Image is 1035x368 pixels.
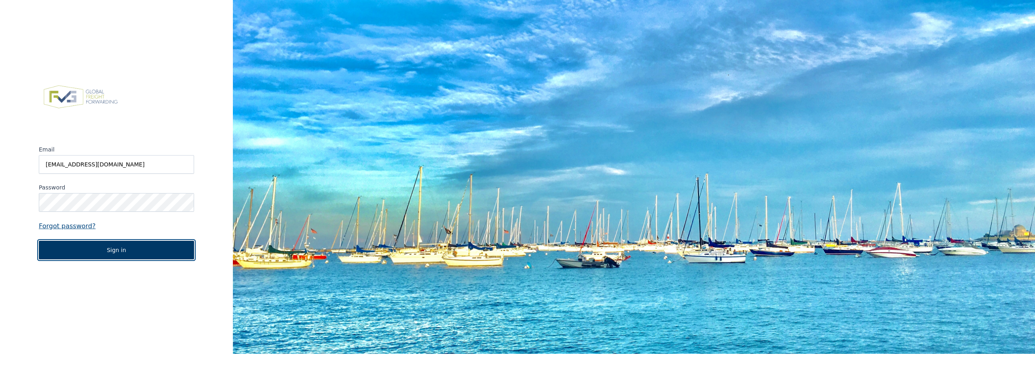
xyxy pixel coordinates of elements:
[39,221,194,231] a: Forgot password?
[39,155,194,174] input: Email
[39,183,194,191] label: Password
[39,145,194,154] label: Email
[39,81,123,113] img: FVG - Global freight forwarding
[39,241,194,259] button: Sign in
